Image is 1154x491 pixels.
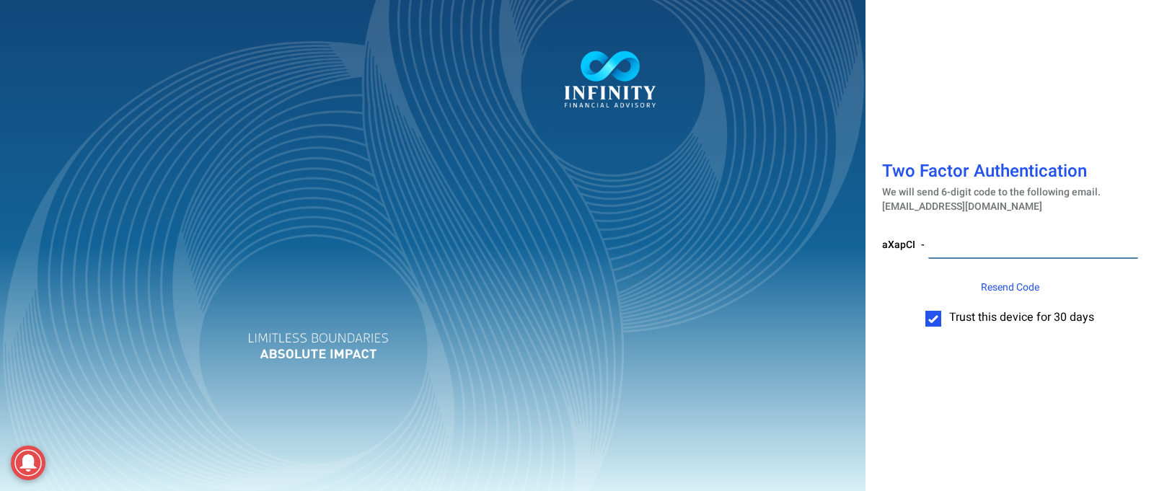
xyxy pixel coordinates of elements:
span: aXapCI [882,237,915,252]
span: Resend Code [981,280,1039,295]
span: We will send 6-digit code to the following email. [882,185,1101,200]
span: [EMAIL_ADDRESS][DOMAIN_NAME] [882,199,1042,214]
h1: Two Factor Authentication [882,162,1138,185]
span: - [921,237,925,252]
span: Trust this device for 30 days [949,309,1094,326]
